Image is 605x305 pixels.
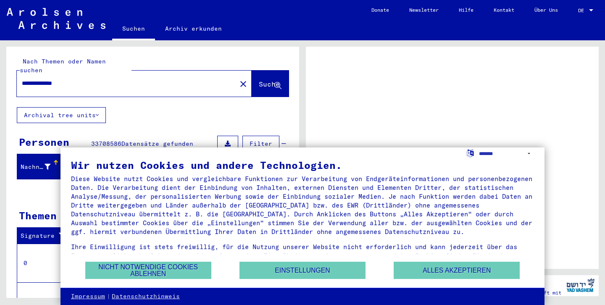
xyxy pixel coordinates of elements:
[121,140,193,147] span: Datensätze gefunden
[394,262,520,279] button: Alles akzeptieren
[19,208,57,223] div: Themen
[250,140,272,147] span: Filter
[17,244,75,282] td: 0
[71,160,534,170] div: Wir nutzen Cookies und andere Technologien.
[112,292,180,301] a: Datenschutzhinweis
[578,8,587,13] span: DE
[19,134,69,150] div: Personen
[17,107,106,123] button: Archival tree units
[252,71,289,97] button: Suche
[91,140,121,147] span: 33708586
[259,80,280,88] span: Suche
[242,136,279,152] button: Filter
[17,155,61,179] mat-header-cell: Nachname
[21,163,50,171] div: Nachname
[71,292,105,301] a: Impressum
[21,231,68,240] div: Signature
[238,79,248,89] mat-icon: close
[7,8,105,29] img: Arolsen_neg.svg
[71,174,534,236] div: Diese Website nutzt Cookies und vergleichbare Funktionen zur Verarbeitung von Endgeräteinformatio...
[479,147,534,160] select: Sprache auswählen
[466,149,475,157] label: Sprache auswählen
[239,262,366,279] button: Einstellungen
[85,262,211,279] button: Nicht notwendige Cookies ablehnen
[112,18,155,40] a: Suchen
[21,160,61,174] div: Nachname
[20,58,106,74] mat-label: Nach Themen oder Namen suchen
[21,229,77,243] div: Signature
[235,75,252,92] button: Clear
[565,275,596,296] img: yv_logo.png
[155,18,232,39] a: Archiv erkunden
[71,242,534,269] div: Ihre Einwilligung ist stets freiwillig, für die Nutzung unserer Website nicht erforderlich und ka...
